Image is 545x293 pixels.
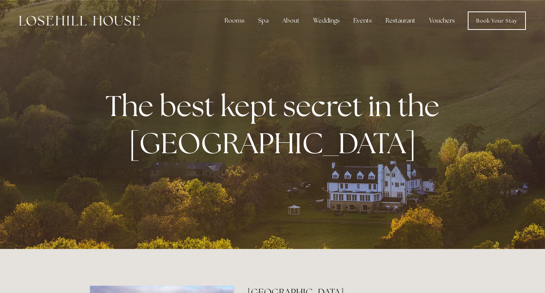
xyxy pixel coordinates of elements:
div: Restaurant [379,13,421,28]
div: Weddings [307,13,346,28]
div: Events [347,13,378,28]
a: Vouchers [423,13,461,28]
div: Spa [252,13,275,28]
a: Book Your Stay [468,11,526,30]
img: Losehill House [19,16,140,26]
div: Rooms [218,13,251,28]
strong: The best kept secret in the [GEOGRAPHIC_DATA] [106,87,446,162]
div: About [276,13,306,28]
